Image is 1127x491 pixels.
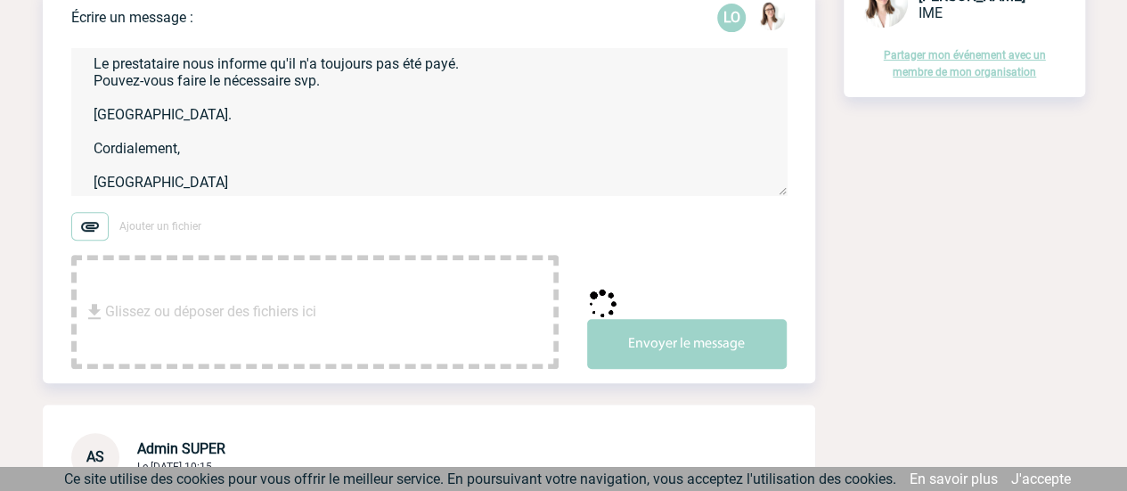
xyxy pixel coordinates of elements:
[717,4,746,32] p: LO
[119,220,201,233] span: Ajouter un fichier
[717,4,746,32] div: Leila OBREMSKI
[910,471,998,487] a: En savoir plus
[137,461,212,473] span: Le [DATE] 10:15
[64,471,896,487] span: Ce site utilise des cookies pour vous offrir le meilleur service. En poursuivant votre navigation...
[1011,471,1071,487] a: J'accepte
[884,49,1046,78] a: Partager mon événement avec un membre de mon organisation
[71,9,193,26] p: Écrire un message :
[919,4,943,21] span: IME
[756,2,785,34] div: Bérengère LEMONNIER
[105,267,316,356] span: Glissez ou déposer des fichiers ici
[84,301,105,323] img: file_download.svg
[137,440,225,457] span: Admin SUPER
[587,319,787,369] button: Envoyer le message
[86,448,104,465] span: AS
[756,2,785,30] img: 122719-0.jpg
